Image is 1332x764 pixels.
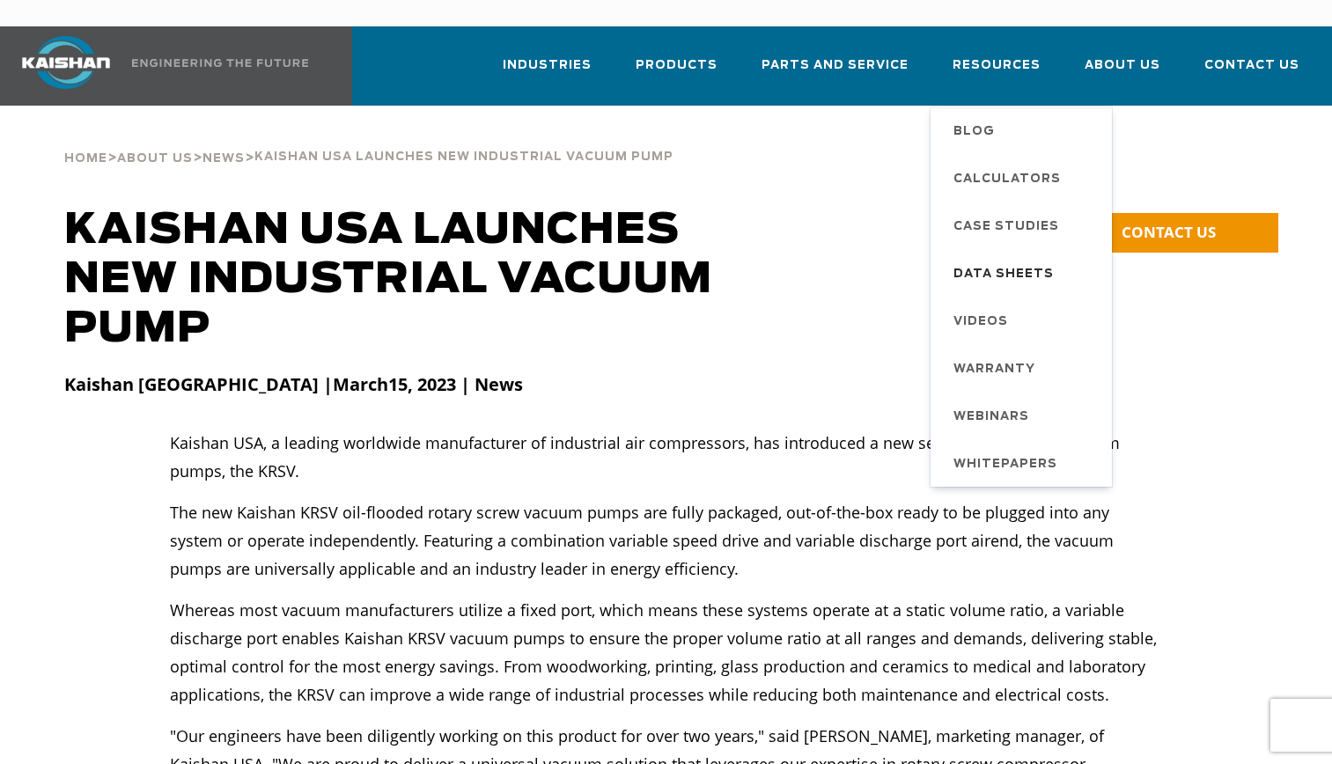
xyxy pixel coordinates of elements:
[953,307,1008,337] span: Videos
[953,117,995,147] span: Blog
[1085,42,1160,102] a: About Us
[936,202,1112,249] a: Case Studies
[170,429,1163,485] p: Kaishan USA, a leading worldwide manufacturer of industrial air compressors, has introduced a new...
[170,596,1163,709] p: Whereas most vacuum manufacturers utilize a fixed port, which means these systems operate at a st...
[1060,213,1278,253] a: CONTACT US
[953,165,1061,195] span: Calculators
[254,151,673,163] span: Kaishan USA Launches New Industrial Vacuum Pump
[953,402,1029,432] span: Webinars
[1122,222,1216,242] span: CONTACT US
[762,55,909,76] span: Parts and Service
[953,450,1057,480] span: Whitepapers
[64,153,107,165] span: Home
[936,297,1112,344] a: Videos
[953,55,1041,76] span: Resources
[64,150,107,165] a: Home
[132,59,308,67] img: Engineering the future
[953,42,1041,102] a: Resources
[936,154,1112,202] a: Calculators
[936,392,1112,439] a: Webinars
[953,260,1054,290] span: Data Sheets
[64,132,673,173] div: > > >
[117,150,193,165] a: About Us
[202,153,245,165] span: News
[64,372,523,396] strong: Kaishan [GEOGRAPHIC_DATA] | , 2023 | News
[388,372,408,396] strong: 15
[936,249,1112,297] a: Data Sheets
[1204,42,1299,102] a: Contact Us
[936,344,1112,392] a: Warranty
[636,55,718,76] span: Products
[1204,55,1299,76] span: Contact Us
[936,107,1112,154] a: Blog
[333,372,388,396] strong: March
[1085,55,1160,76] span: About Us
[117,153,193,165] span: About Us
[503,55,592,76] span: Industries
[953,355,1035,385] span: Warranty
[762,42,909,102] a: Parts and Service
[64,209,712,350] span: Kaishan USA Launches New Industrial Vacuum Pump
[503,42,592,102] a: Industries
[636,42,718,102] a: Products
[202,150,245,165] a: News
[170,498,1163,583] p: The new Kaishan KRSV oil-flooded rotary screw vacuum pumps are fully packaged, out-of-the-box rea...
[953,212,1059,242] span: Case Studies
[936,439,1112,487] a: Whitepapers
